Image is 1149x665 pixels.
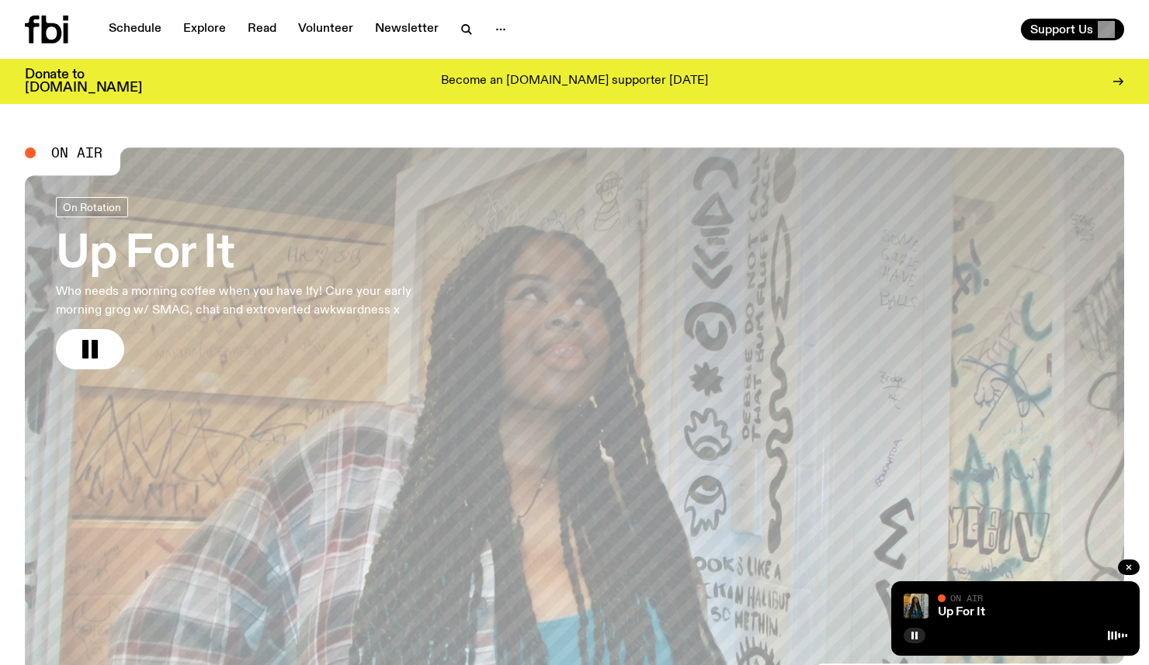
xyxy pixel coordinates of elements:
[1030,23,1093,36] span: Support Us
[238,19,286,40] a: Read
[938,606,985,618] a: Up For It
[174,19,235,40] a: Explore
[950,593,983,603] span: On Air
[56,197,453,369] a: Up For ItWho needs a morning coffee when you have Ify! Cure your early morning grog w/ SMAC, chat...
[904,594,929,618] img: Ify - a Brown Skin girl with black braided twists, looking up to the side with her tongue stickin...
[56,233,453,276] h3: Up For It
[441,74,708,88] p: Become an [DOMAIN_NAME] supporter [DATE]
[289,19,363,40] a: Volunteer
[56,197,128,217] a: On Rotation
[51,146,102,160] span: On Air
[25,68,142,95] h3: Donate to [DOMAIN_NAME]
[1021,19,1124,40] button: Support Us
[63,201,121,213] span: On Rotation
[56,282,453,320] p: Who needs a morning coffee when you have Ify! Cure your early morning grog w/ SMAC, chat and extr...
[366,19,448,40] a: Newsletter
[99,19,171,40] a: Schedule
